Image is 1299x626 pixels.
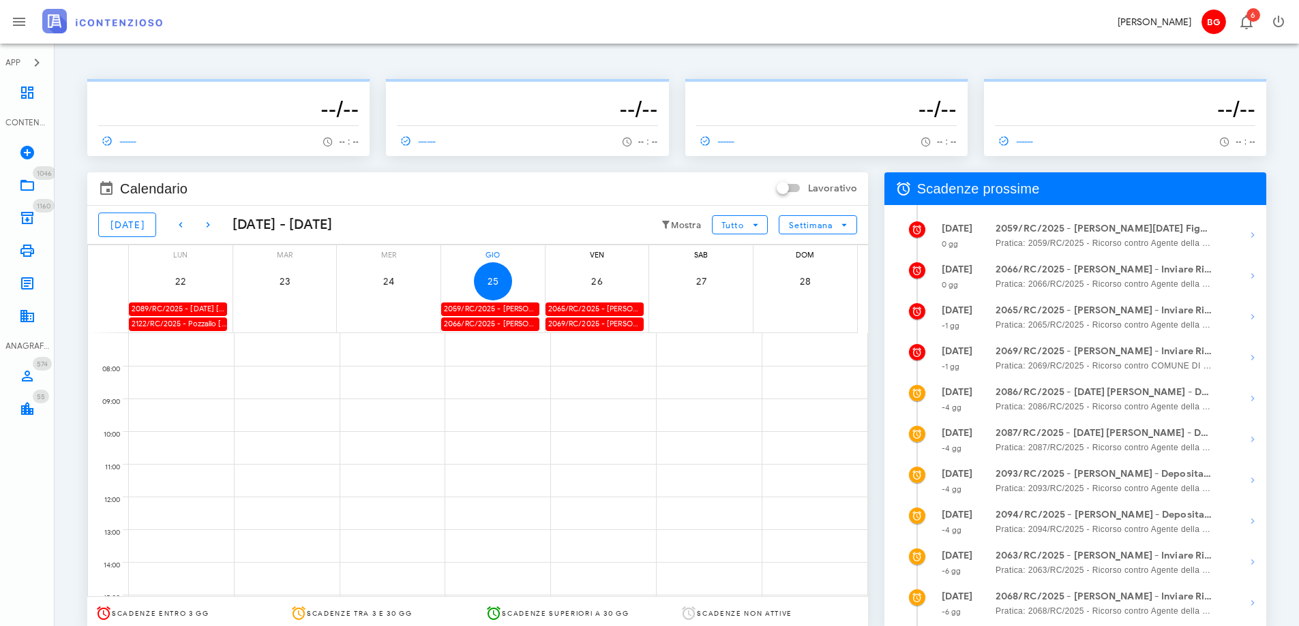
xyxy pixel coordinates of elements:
[98,95,359,123] h3: --/--
[397,95,657,123] h3: --/--
[995,95,1255,123] h3: --/--
[942,550,973,561] strong: [DATE]
[307,609,413,618] span: Scadenze tra 3 e 30 gg
[162,262,200,300] button: 22
[112,609,209,618] span: Scadenze entro 3 gg
[995,131,1040,151] a: ------
[638,137,658,146] span: -- : --
[996,277,1212,291] span: Pratica: 2066/RC/2025 - Ricorso contro Agente della Riscossione - prov. di [GEOGRAPHIC_DATA]
[996,522,1212,536] span: Pratica: 2094/RC/2025 - Ricorso contro Agente della Riscossione - prov. di Ragusa, Consorzio Di B...
[129,245,233,262] div: lun
[33,199,55,213] span: Distintivo
[120,178,188,200] span: Calendario
[786,276,824,287] span: 28
[98,213,156,237] button: [DATE]
[942,321,960,330] small: -1 gg
[98,131,143,151] a: ------
[37,202,50,210] span: 1160
[88,525,123,540] div: 13:00
[5,340,49,352] div: ANAGRAFICA
[397,135,436,147] span: ------
[942,239,958,249] small: 0 gg
[649,245,753,262] div: sab
[942,304,973,316] strong: [DATE]
[1239,507,1266,535] button: Mostra dettagli
[88,460,123,475] div: 11:00
[996,400,1212,413] span: Pratica: 2086/RC/2025 - Ricorso contro Agente della Riscossione - prov. di Ragusa, Consorzio Di B...
[546,245,649,262] div: ven
[1239,221,1266,249] button: Mostra dettagli
[917,178,1040,200] span: Scadenze prossime
[712,215,768,234] button: Tutto
[370,276,408,287] span: 24
[942,386,973,398] strong: [DATE]
[996,563,1212,577] span: Pratica: 2063/RC/2025 - Ricorso contro Agente della Riscossione - prov. di [GEOGRAPHIC_DATA]
[233,245,337,262] div: mar
[996,236,1212,250] span: Pratica: 2059/RC/2025 - Ricorso contro Agente della Riscossione - prov. di [GEOGRAPHIC_DATA]
[37,169,52,178] span: 1046
[441,302,539,315] div: 2059/RC/2025 - [PERSON_NAME][DATE] Figura - Inviare Ricorso
[370,262,408,300] button: 24
[33,166,56,180] span: Distintivo
[474,262,512,300] button: 25
[942,403,962,412] small: -4 gg
[441,317,539,330] div: 2066/RC/2025 - [PERSON_NAME] - Inviare Ricorso
[98,135,138,147] span: ------
[88,492,123,507] div: 12:00
[502,609,629,618] span: Scadenze superiori a 30 gg
[222,215,333,235] div: [DATE] - [DATE]
[546,302,644,315] div: 2065/RC/2025 - [PERSON_NAME] - Inviare Ricorso
[942,566,961,576] small: -6 gg
[110,219,145,231] span: [DATE]
[942,607,961,616] small: -6 gg
[753,245,857,262] div: dom
[88,394,123,409] div: 09:00
[995,84,1255,95] p: --------------
[474,276,512,287] span: 25
[696,131,741,151] a: ------
[942,264,973,275] strong: [DATE]
[942,427,973,439] strong: [DATE]
[995,135,1034,147] span: ------
[129,317,227,330] div: 2122/RC/2025 - Pozzallo [PERSON_NAME] Srl - Inviare Ricorso
[37,392,45,401] span: 55
[996,221,1212,236] strong: 2059/RC/2025 - [PERSON_NAME][DATE] Figura - Inviare Ricorso
[697,609,792,618] span: Scadenze non attive
[397,131,442,151] a: ------
[942,345,973,357] strong: [DATE]
[1239,303,1266,330] button: Mostra dettagli
[682,262,720,300] button: 27
[162,276,200,287] span: 22
[98,84,359,95] p: --------------
[1239,262,1266,289] button: Mostra dettagli
[339,137,359,146] span: -- : --
[546,317,644,330] div: 2069/RC/2025 - [PERSON_NAME] - Inviare Ricorso
[1239,344,1266,371] button: Mostra dettagli
[397,84,657,95] p: --------------
[696,95,957,123] h3: --/--
[682,276,720,287] span: 27
[942,468,973,480] strong: [DATE]
[942,362,960,371] small: -1 gg
[1229,5,1262,38] button: Distintivo
[88,427,123,442] div: 10:00
[1201,10,1226,34] span: BG
[33,357,52,371] span: Distintivo
[42,9,162,33] img: logo-text-2x.png
[937,137,957,146] span: -- : --
[996,318,1212,332] span: Pratica: 2065/RC/2025 - Ricorso contro Agente della Riscossione - prov. di [GEOGRAPHIC_DATA]
[1239,385,1266,412] button: Mostra dettagli
[37,360,48,369] span: 574
[1246,8,1260,22] span: Distintivo
[1118,15,1191,29] div: [PERSON_NAME]
[671,220,701,231] small: Mostra
[1236,137,1255,146] span: -- : --
[996,385,1212,400] strong: 2086/RC/2025 - [DATE] [PERSON_NAME] - Deposita la Costituzione in [GEOGRAPHIC_DATA]
[996,482,1212,495] span: Pratica: 2093/RC/2025 - Ricorso contro Agente della Riscossione - prov. di Ragusa, Consorzio Di B...
[942,484,962,494] small: -4 gg
[1239,589,1266,616] button: Mostra dettagli
[696,84,957,95] p: --------------
[942,223,973,234] strong: [DATE]
[996,441,1212,454] span: Pratica: 2087/RC/2025 - Ricorso contro Agente della Riscossione - prov. di Ragusa, Consorzio Di B...
[788,220,833,230] span: Settimana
